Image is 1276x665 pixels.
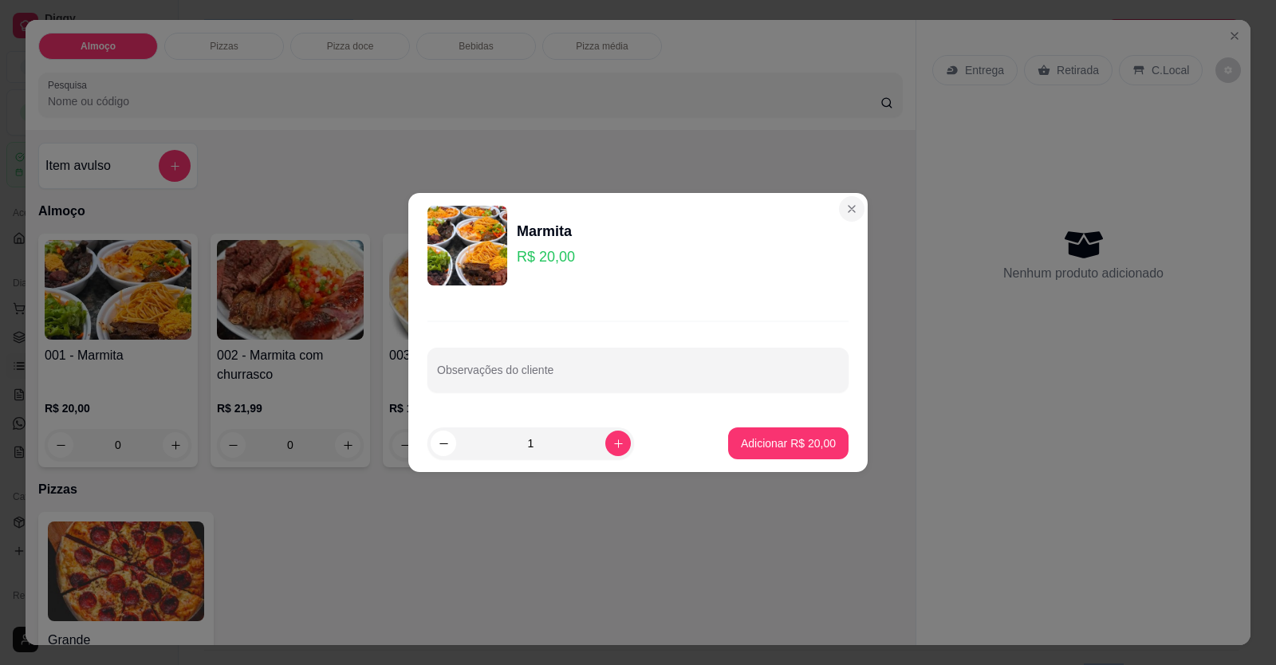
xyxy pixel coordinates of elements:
[728,427,849,459] button: Adicionar R$ 20,00
[431,431,456,456] button: decrease-product-quantity
[517,246,575,268] p: R$ 20,00
[517,220,575,242] div: Marmita
[437,368,839,384] input: Observações do cliente
[427,206,507,285] img: product-image
[605,431,631,456] button: increase-product-quantity
[839,196,864,222] button: Close
[741,435,836,451] p: Adicionar R$ 20,00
